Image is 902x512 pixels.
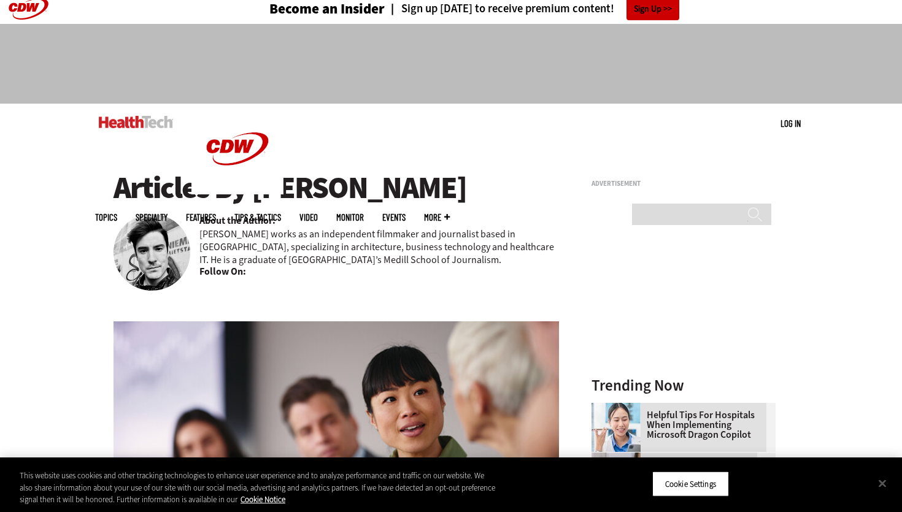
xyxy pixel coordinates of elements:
img: Doctor using phone to dictate to tablet [592,403,641,452]
span: Specialty [136,213,168,222]
a: Become an Insider [223,2,385,16]
b: Follow On: [199,265,246,278]
div: This website uses cookies and other tracking technologies to enhance user experience and to analy... [20,470,496,506]
a: Healthcare contact center [592,453,647,462]
button: Cookie Settings [652,471,729,497]
div: User menu [781,117,801,130]
button: Close [869,470,896,497]
p: [PERSON_NAME] works as an independent filmmaker and journalist based in [GEOGRAPHIC_DATA], specia... [199,227,559,266]
span: Topics [95,213,117,222]
a: Features [186,213,216,222]
a: Events [382,213,406,222]
span: More [424,213,450,222]
img: Home [99,116,173,128]
img: Healthcare contact center [592,453,641,502]
a: Tips & Tactics [234,213,281,222]
a: Doctor using phone to dictate to tablet [592,403,647,413]
iframe: advertisement [592,192,776,345]
a: Log in [781,118,801,129]
a: Sign up [DATE] to receive premium content! [385,3,614,15]
iframe: advertisement [228,36,674,91]
a: Helpful Tips for Hospitals When Implementing Microsoft Dragon Copilot [592,410,768,440]
a: Video [299,213,318,222]
img: Home [191,104,283,194]
a: CDW [191,185,283,197]
a: MonITor [336,213,364,222]
h3: Become an Insider [269,2,385,16]
img: nathan eddy [114,214,190,291]
a: More information about your privacy [241,494,285,505]
h3: Trending Now [592,378,776,393]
